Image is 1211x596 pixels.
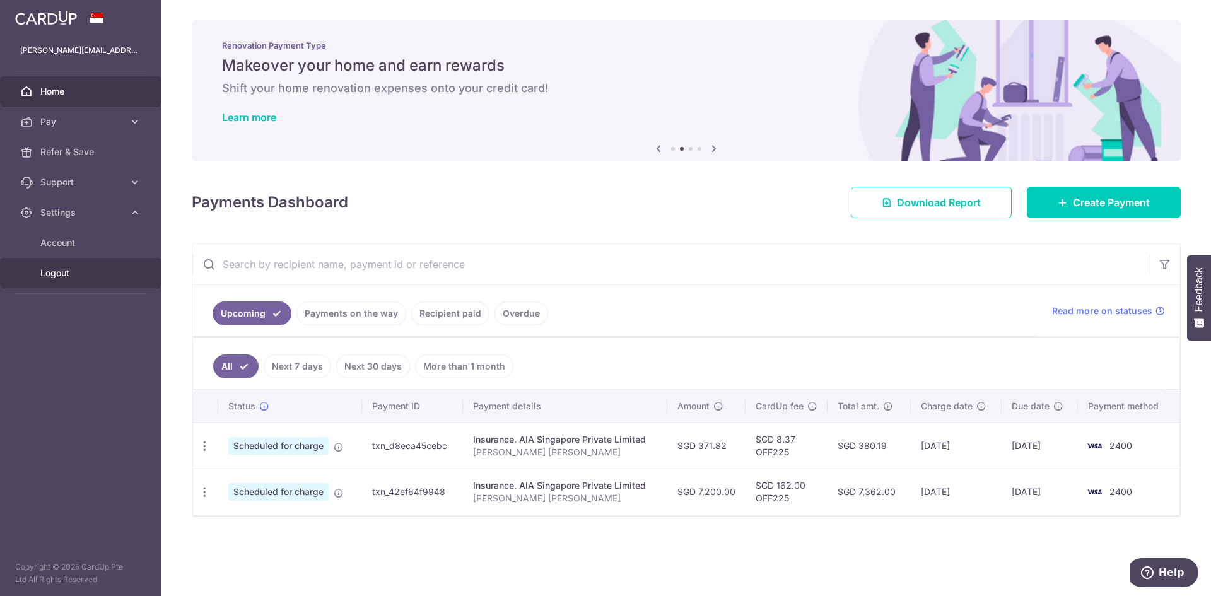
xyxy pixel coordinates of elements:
td: SGD 162.00 OFF225 [746,469,828,515]
span: Scheduled for charge [228,483,329,501]
p: [PERSON_NAME] [PERSON_NAME] [473,492,657,505]
a: Read more on statuses [1052,305,1165,317]
span: Charge date [921,400,973,412]
span: Refer & Save [40,146,124,158]
td: txn_d8eca45cebc [362,423,463,469]
img: Bank Card [1082,484,1107,500]
span: Read more on statuses [1052,305,1152,317]
h6: Shift your home renovation expenses onto your credit card! [222,81,1150,96]
span: Support [40,176,124,189]
iframe: Opens a widget where you can find more information [1130,558,1198,590]
span: Due date [1012,400,1050,412]
span: Pay [40,115,124,128]
p: Renovation Payment Type [222,40,1150,50]
span: Account [40,237,124,249]
th: Payment details [463,390,667,423]
th: Payment method [1078,390,1179,423]
span: Home [40,85,124,98]
a: Payments on the way [296,301,406,325]
th: Payment ID [362,390,463,423]
td: SGD 7,362.00 [828,469,910,515]
a: Recipient paid [411,301,489,325]
input: Search by recipient name, payment id or reference [192,244,1150,284]
span: Status [228,400,255,412]
a: Upcoming [213,301,291,325]
img: CardUp [15,10,77,25]
a: All [213,354,259,378]
td: [DATE] [911,423,1002,469]
span: Create Payment [1073,195,1150,210]
td: [DATE] [1002,423,1078,469]
a: Download Report [851,187,1012,218]
a: Learn more [222,111,276,124]
p: [PERSON_NAME][EMAIL_ADDRESS][DOMAIN_NAME] [20,44,141,57]
span: Feedback [1193,267,1205,312]
span: Amount [677,400,710,412]
td: SGD 380.19 [828,423,910,469]
img: Renovation banner [192,20,1181,161]
a: Create Payment [1027,187,1181,218]
td: SGD 7,200.00 [667,469,746,515]
a: Overdue [494,301,548,325]
div: Insurance. AIA Singapore Private Limited [473,433,657,446]
span: Total amt. [838,400,879,412]
span: CardUp fee [756,400,804,412]
span: Logout [40,267,124,279]
span: 2400 [1109,440,1132,451]
h5: Makeover your home and earn rewards [222,56,1150,76]
td: [DATE] [1002,469,1078,515]
h4: Payments Dashboard [192,191,348,214]
td: txn_42ef64f9948 [362,469,463,515]
td: [DATE] [911,469,1002,515]
a: Next 30 days [336,354,410,378]
a: More than 1 month [415,354,513,378]
td: SGD 8.37 OFF225 [746,423,828,469]
span: Download Report [897,195,981,210]
span: Settings [40,206,124,219]
img: Bank Card [1082,438,1107,453]
div: Insurance. AIA Singapore Private Limited [473,479,657,492]
button: Feedback - Show survey [1187,255,1211,341]
a: Next 7 days [264,354,331,378]
span: 2400 [1109,486,1132,497]
td: SGD 371.82 [667,423,746,469]
p: [PERSON_NAME] [PERSON_NAME] [473,446,657,459]
span: Scheduled for charge [228,437,329,455]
